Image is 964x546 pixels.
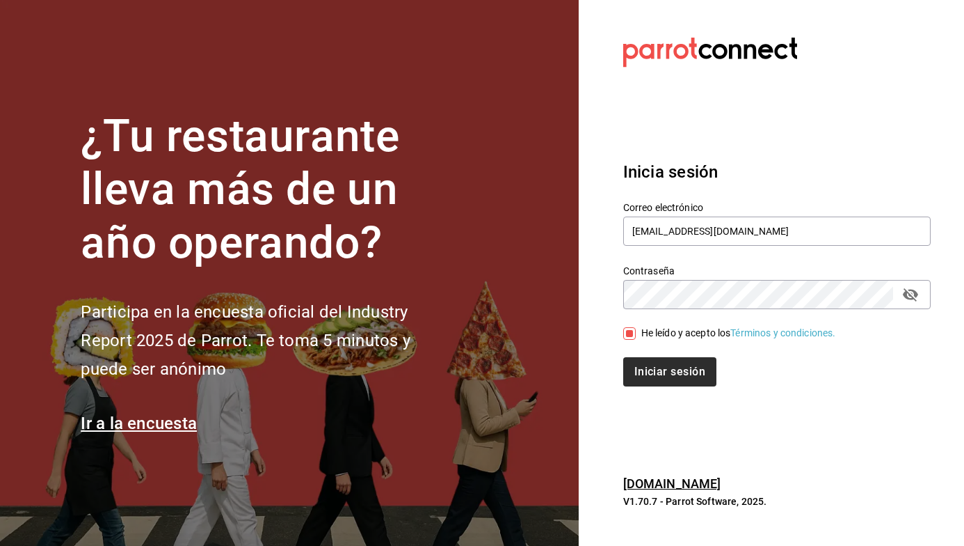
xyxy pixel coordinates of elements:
[623,217,931,246] input: Ingresa tu correo electrónico
[623,494,931,508] p: V1.70.7 - Parrot Software, 2025.
[623,202,931,212] label: Correo electrónico
[730,327,835,338] a: Términos y condiciones.
[623,265,931,275] label: Contraseña
[899,283,922,306] button: passwordField
[623,476,721,491] a: [DOMAIN_NAME]
[81,110,456,270] h1: ¿Tu restaurante lleva más de un año operando?
[81,414,197,433] a: Ir a la encuesta
[623,357,716,387] button: Iniciar sesión
[641,326,836,341] div: He leído y acepto los
[623,159,931,185] h3: Inicia sesión
[81,298,456,383] h2: Participa en la encuesta oficial del Industry Report 2025 de Parrot. Te toma 5 minutos y puede se...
